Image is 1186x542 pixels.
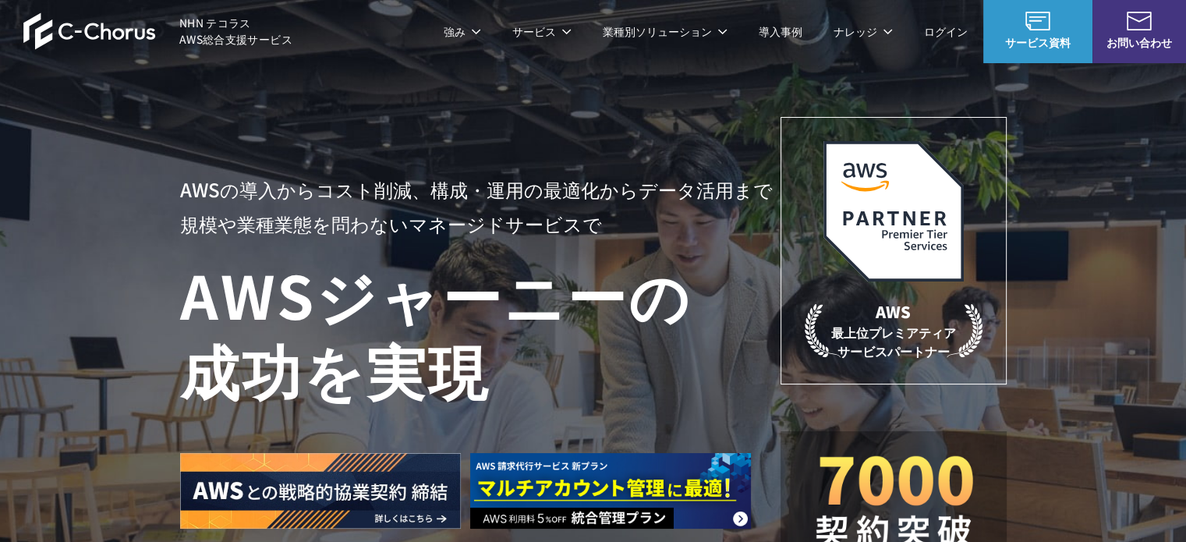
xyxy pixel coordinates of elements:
img: AWSとの戦略的協業契約 締結 [180,453,461,529]
a: AWS総合支援サービス C-Chorus NHN テコラスAWS総合支援サービス [23,12,292,50]
p: 最上位プレミアティア サービスパートナー [805,300,982,360]
h1: AWS ジャーニーの 成功を実現 [180,257,781,406]
span: NHN テコラス AWS総合支援サービス [179,15,292,48]
p: AWSの導入からコスト削減、 構成・運用の最適化からデータ活用まで 規模や業種業態を問わない マネージドサービスで [180,172,781,241]
em: AWS [876,300,911,323]
p: 強み [444,23,481,40]
img: AWS請求代行サービス 統合管理プラン [470,453,751,529]
a: ログイン [924,23,968,40]
img: AWSプレミアティアサービスパートナー [823,141,964,282]
a: 導入事例 [759,23,802,40]
img: お問い合わせ [1127,12,1152,30]
span: お問い合わせ [1092,34,1186,51]
p: サービス [512,23,572,40]
img: AWS総合支援サービス C-Chorus サービス資料 [1025,12,1050,30]
p: ナレッジ [834,23,893,40]
span: サービス資料 [983,34,1092,51]
p: 業種別ソリューション [603,23,728,40]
